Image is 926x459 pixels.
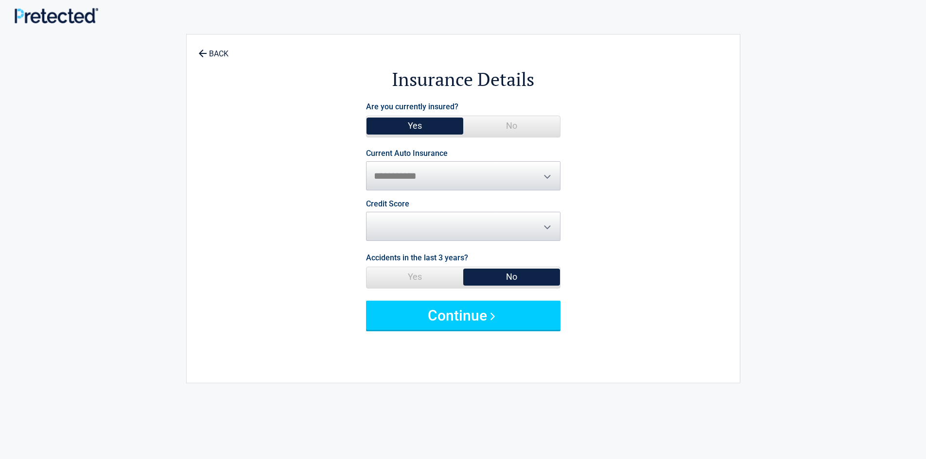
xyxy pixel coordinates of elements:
button: Continue [366,301,560,330]
span: No [463,267,560,287]
img: Main Logo [15,8,98,23]
label: Are you currently insured? [366,100,458,113]
a: BACK [196,41,230,58]
span: Yes [367,267,463,287]
span: No [463,116,560,136]
label: Credit Score [366,200,409,208]
label: Accidents in the last 3 years? [366,251,468,264]
span: Yes [367,116,463,136]
h2: Insurance Details [240,67,686,92]
label: Current Auto Insurance [366,150,448,157]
